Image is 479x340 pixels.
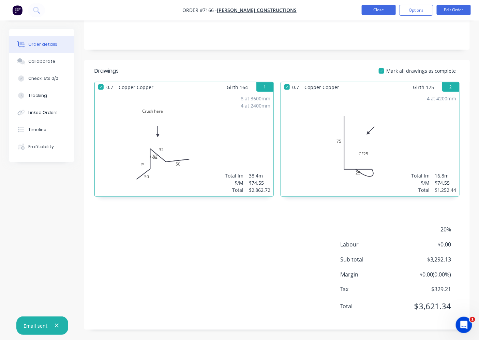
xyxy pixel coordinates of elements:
[411,186,430,194] div: Total
[94,67,119,75] div: Drawings
[9,121,74,138] button: Timeline
[411,172,430,179] div: Total lm
[435,172,456,179] div: 16.8m
[401,255,451,264] span: $3,292.13
[116,82,156,92] span: Copper Copper
[28,41,57,47] div: Order details
[28,144,54,150] div: Profitability
[411,179,430,186] div: $/M
[302,82,342,92] span: Copper Copper
[281,92,460,196] div: 075CF25254 at 4200mmTotal lm$/MTotal16.8m$74.55$1,252.44
[340,285,401,294] span: Tax
[241,102,271,109] div: 4 at 2400mm
[249,172,271,179] div: 38.4m
[9,87,74,104] button: Tracking
[427,95,456,102] div: 4 at 4200mm
[290,82,302,92] span: 0.7
[413,82,434,92] span: Girth 125
[442,82,459,92] button: 2
[435,179,456,186] div: $74.55
[182,7,217,14] span: Order #7166 -
[28,75,58,82] div: Checklists 0/0
[241,95,271,102] div: 8 at 3600mm
[249,179,271,186] div: $74.55
[435,186,456,194] div: $1,252.44
[340,255,401,264] span: Sub total
[28,93,47,99] div: Tracking
[401,240,451,249] span: $0.00
[9,36,74,53] button: Order details
[470,317,475,322] span: 1
[24,322,47,329] div: Email sent
[9,138,74,155] button: Profitability
[9,70,74,87] button: Checklists 0/0
[340,302,401,311] span: Total
[401,270,451,279] span: $0.00 ( 0.00 %)
[28,127,46,133] div: Timeline
[95,92,273,196] div: Crush here50323250?º135º8 at 3600mm4 at 2400mmTotal lm$/MTotal38.4m$74.55$2,862.72
[225,172,244,179] div: Total lm
[256,82,273,92] button: 1
[386,67,456,74] span: Mark all drawings as complete
[437,5,471,15] button: Edit Order
[227,82,248,92] span: Girth 164
[9,53,74,70] button: Collaborate
[401,300,451,313] span: $3,621.34
[104,82,116,92] span: 0.7
[401,285,451,294] span: $329.21
[362,5,396,15] button: Close
[399,5,433,16] button: Options
[28,58,55,65] div: Collaborate
[249,186,271,194] div: $2,862.72
[401,225,451,233] span: 20%
[225,186,244,194] div: Total
[217,7,297,14] a: [PERSON_NAME] Constructions
[225,179,244,186] div: $/M
[12,5,23,15] img: Factory
[340,270,401,279] span: Margin
[28,110,58,116] div: Linked Orders
[9,104,74,121] button: Linked Orders
[340,240,401,249] span: Labour
[456,317,472,333] iframe: Intercom live chat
